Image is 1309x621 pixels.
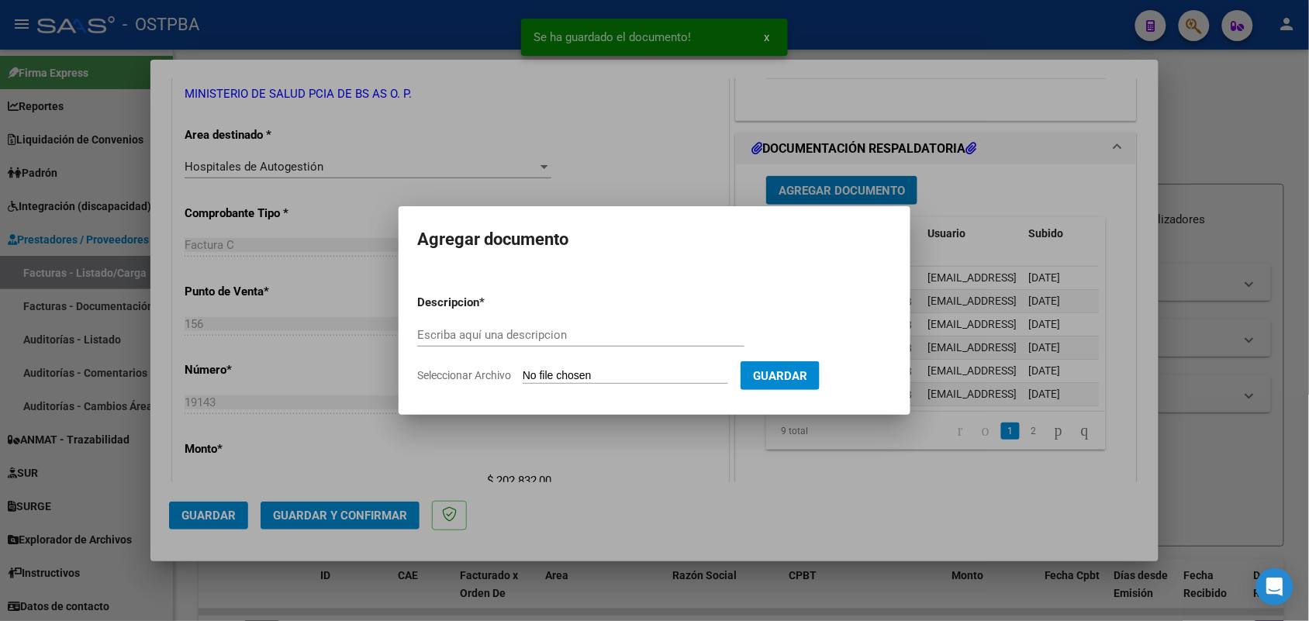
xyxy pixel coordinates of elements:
[417,294,560,312] p: Descripcion
[417,369,511,381] span: Seleccionar Archivo
[1256,568,1293,605] div: Open Intercom Messenger
[417,225,892,254] h2: Agregar documento
[753,369,807,383] span: Guardar
[741,361,820,390] button: Guardar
